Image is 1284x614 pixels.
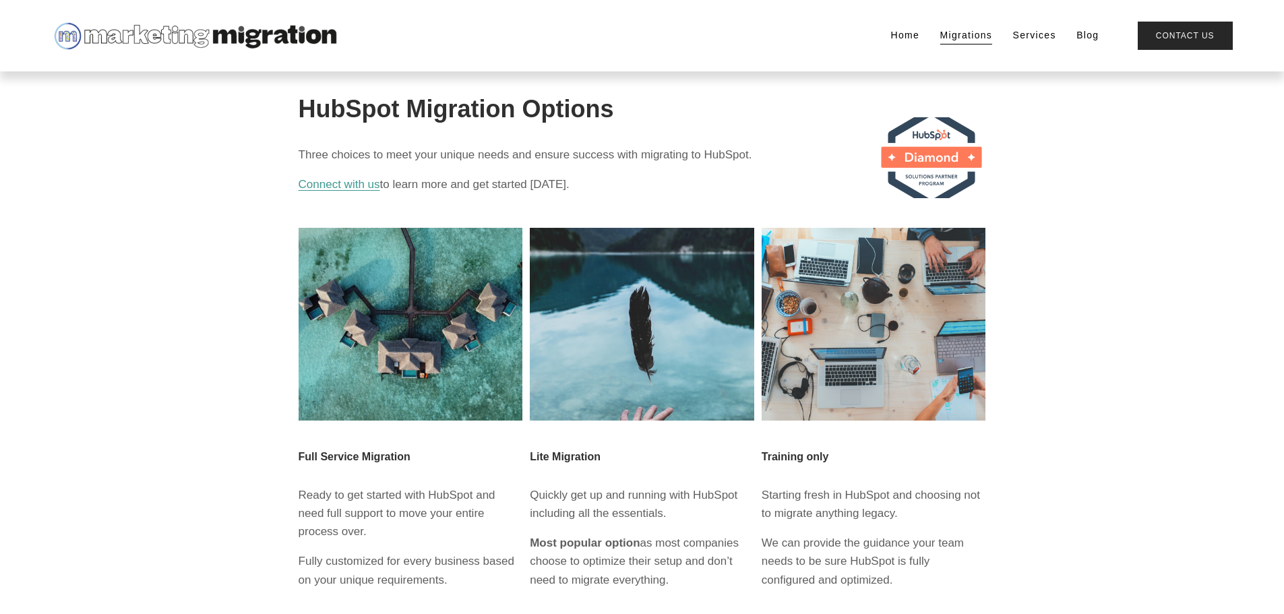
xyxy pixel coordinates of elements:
[762,534,986,589] p: We can provide the guidance your team needs to be sure HubSpot is fully configured and optimized.
[299,450,523,463] h3: Full Service Migration
[299,95,986,123] h1: HubSpot Migration Options
[530,486,754,522] p: Quickly get up and running with HubSpot including all the essentials.
[530,536,640,549] strong: Most popular option
[1013,26,1056,45] a: Services
[940,26,993,45] a: Migrations
[299,486,523,541] p: Ready to get started with HubSpot and need full support to move your entire process over.
[762,486,986,522] p: Starting fresh in HubSpot and choosing not to migrate anything legacy.
[530,534,754,589] p: as most companies choose to optimize their setup and don’t need to migrate everything.
[530,450,754,463] h3: Lite Migration
[299,178,380,191] a: Connect with us
[1138,22,1233,49] a: Contact Us
[299,175,986,193] p: to learn more and get started [DATE].
[762,450,986,463] h3: Training only
[299,146,986,164] p: Three choices to meet your unique needs and ensure success with migrating to HubSpot.
[891,26,920,45] a: Home
[1076,26,1099,45] a: Blog
[299,552,523,588] p: Fully customized for every business based on your unique requirements.
[51,20,338,53] img: Marketing Migration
